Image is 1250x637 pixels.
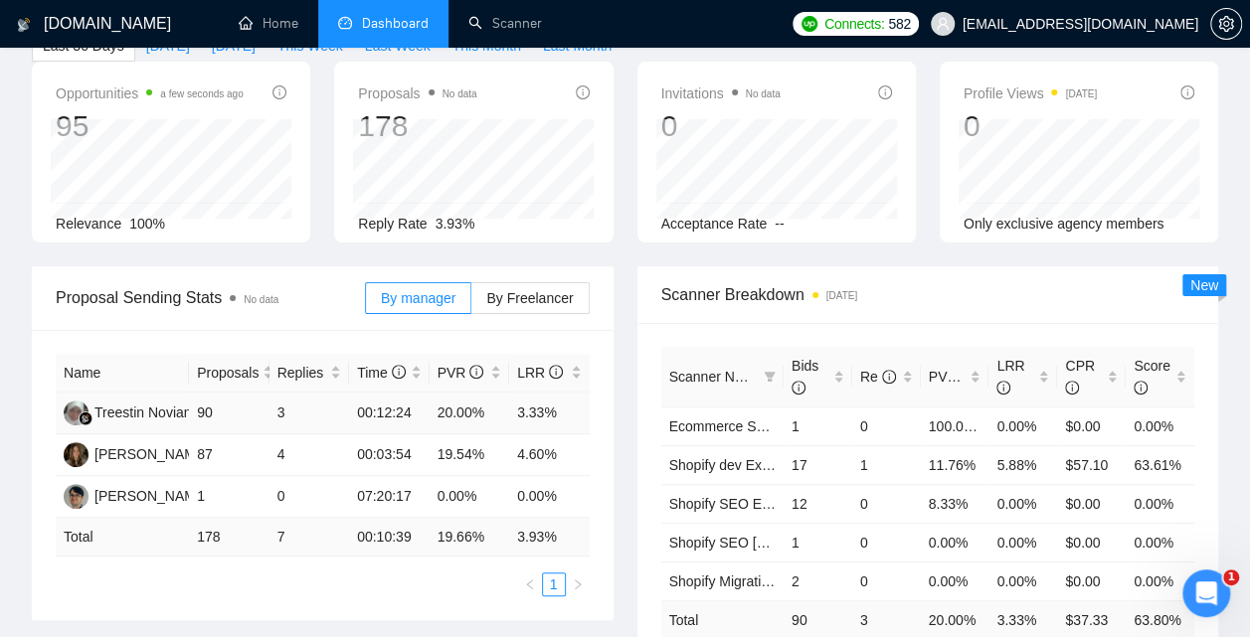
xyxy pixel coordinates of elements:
img: upwork-logo.png [802,16,817,32]
li: 1 [542,572,566,596]
td: 0.00% [1126,484,1194,523]
span: Proposals [197,362,259,384]
a: Shopify SEO [GEOGRAPHIC_DATA] [669,535,898,551]
td: 07:20:17 [349,476,429,518]
span: info-circle [272,85,286,99]
td: 3.93 % [509,518,590,557]
li: Previous Page [518,572,542,596]
td: 00:10:39 [349,518,429,557]
td: 1 [784,406,852,445]
td: 19.54% [430,434,509,476]
a: setting [1210,16,1242,32]
td: 0 [852,523,921,561]
span: info-circle [1134,381,1148,395]
td: 0.00% [1126,406,1194,445]
td: 00:03:54 [349,434,429,476]
td: 63.61% [1126,445,1194,484]
span: 3.93% [436,216,475,232]
td: 3.33% [509,393,590,434]
span: filter [760,362,780,392]
img: AM [64,442,89,467]
td: 4.60% [509,434,590,476]
td: 3 [269,393,349,434]
img: logo [17,9,31,41]
td: $0.00 [1057,484,1126,523]
span: By manager [381,290,455,306]
span: filter [764,371,776,383]
td: 19.66 % [430,518,509,557]
span: CPR [1065,358,1095,396]
button: right [566,572,590,596]
td: 0.00% [1126,523,1194,561]
td: 0 [852,406,921,445]
a: Ecommerce SEO | [GEOGRAPHIC_DATA] [669,418,933,434]
span: info-circle [1065,381,1079,395]
td: 8.33% [921,484,989,523]
td: 0 [269,476,349,518]
td: 90 [189,393,268,434]
span: Proposal Sending Stats [56,285,365,310]
iframe: Intercom live chat [1182,569,1230,617]
button: left [518,572,542,596]
span: info-circle [878,85,892,99]
a: TNTreestin Noviantini [64,403,209,419]
span: Time [357,365,405,381]
th: Name [56,354,189,393]
span: right [572,578,584,590]
span: Proposals [358,81,476,105]
span: info-circle [1180,85,1194,99]
span: setting [1211,16,1241,32]
span: Acceptance Rate [661,216,768,232]
time: [DATE] [826,290,857,301]
a: searchScanner [468,15,542,32]
td: $57.10 [1057,445,1126,484]
span: New [1190,277,1218,293]
td: 5.88% [988,445,1057,484]
button: setting [1210,8,1242,40]
td: 1 [189,476,268,518]
time: a few seconds ago [160,88,243,99]
span: Dashboard [362,15,429,32]
img: VK [64,484,89,509]
td: 4 [269,434,349,476]
span: info-circle [882,370,896,384]
span: Relevance [56,216,121,232]
span: info-circle [469,365,483,379]
li: Next Page [566,572,590,596]
span: Opportunities [56,81,244,105]
span: left [524,578,536,590]
div: [PERSON_NAME] [94,485,209,507]
span: Replies [277,362,326,384]
td: 0.00% [988,484,1057,523]
span: Only exclusive agency members [964,216,1164,232]
td: 0.00% [921,523,989,561]
time: [DATE] [1065,88,1096,99]
td: 1 [784,523,852,561]
span: Reply Rate [358,216,427,232]
span: info-circle [996,381,1010,395]
td: Total [56,518,189,557]
span: info-circle [549,365,563,379]
span: No data [244,294,278,305]
td: 7 [269,518,349,557]
span: LRR [517,365,563,381]
span: dashboard [338,16,352,30]
a: Shopify SEO Expert [669,496,794,512]
span: Invitations [661,81,781,105]
div: 95 [56,107,244,145]
span: LRR [996,358,1024,396]
span: Connects: [824,13,884,35]
span: PVR [438,365,484,381]
span: Scanner Breakdown [661,282,1195,307]
span: info-circle [576,85,590,99]
td: 0.00% [988,561,1057,600]
span: Scanner Name [669,369,762,385]
div: 178 [358,107,476,145]
td: 100.00% [921,406,989,445]
td: 0 [852,561,921,600]
th: Replies [269,354,349,393]
td: 00:12:24 [349,393,429,434]
span: Re [860,369,896,385]
span: Score [1134,358,1170,396]
td: 11.76% [921,445,989,484]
